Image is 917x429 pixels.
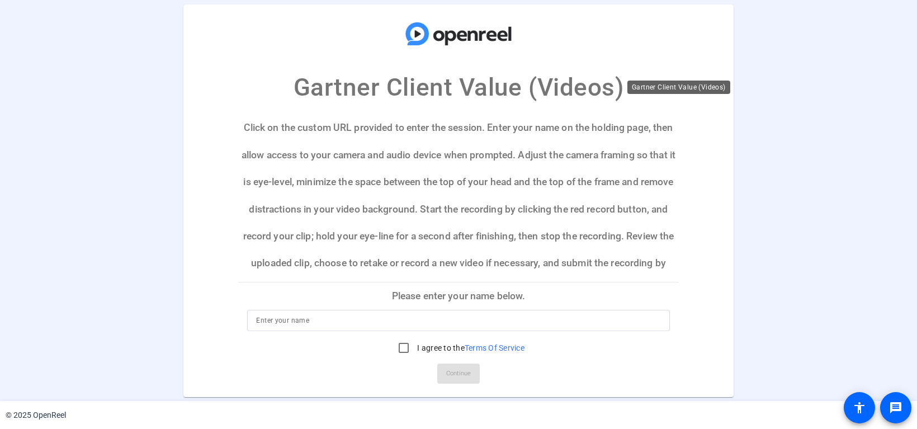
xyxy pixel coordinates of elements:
mat-icon: accessibility [853,401,866,414]
p: Please enter your name below. [238,282,678,309]
div: © 2025 OpenReel [6,409,66,421]
mat-icon: message [889,401,902,414]
p: Gartner Client Value (Videos) [294,69,624,106]
label: I agree to the [415,342,524,353]
a: Terms Of Service [465,343,524,352]
p: Click on the custom URL provided to enter the session. Enter your name on the holding page, then ... [238,114,678,282]
input: Enter your name [256,314,660,327]
div: Gartner Client Value (Videos) [627,81,730,94]
img: company-logo [403,15,514,52]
